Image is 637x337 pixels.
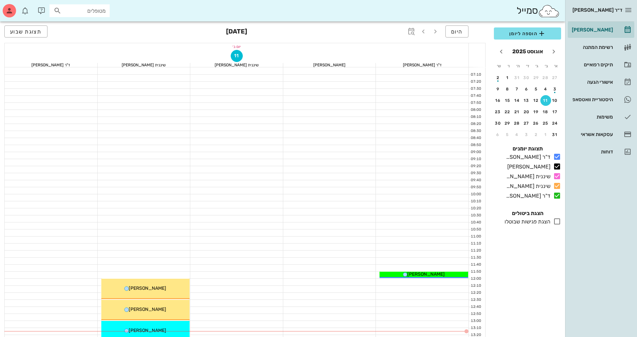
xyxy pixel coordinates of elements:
button: 24 [550,118,560,129]
div: 25 [540,121,551,126]
div: 07:50 [469,100,483,106]
div: 12:50 [469,311,483,317]
span: היום [451,28,463,35]
button: 14 [512,95,522,106]
div: שיננית [PERSON_NAME] [190,63,283,67]
button: 4 [540,84,551,94]
button: 28 [540,72,551,83]
div: היסטוריית וואטסאפ [570,97,613,102]
div: [PERSON_NAME] [570,27,613,32]
div: ד"ר [PERSON_NAME] [376,63,468,67]
div: 12 [531,98,541,103]
button: הוספה ליומן [494,27,561,40]
div: רשימת המתנה [570,45,613,50]
div: 3 [521,132,532,137]
button: 12 [531,95,541,106]
th: ב׳ [542,60,551,72]
button: 25 [540,118,551,129]
div: [PERSON_NAME] [283,63,376,67]
div: 2 [531,132,541,137]
div: 5 [502,132,513,137]
th: א׳ [552,60,560,72]
div: 16 [493,98,503,103]
button: חודש שעבר [548,46,560,58]
div: 07:30 [469,86,483,92]
button: 23 [493,107,503,117]
div: 10:20 [469,206,483,211]
div: 09:20 [469,163,483,169]
button: 31 [550,129,560,140]
div: שיננית [PERSON_NAME] [503,173,550,181]
button: 11 [540,95,551,106]
div: 22 [502,110,513,114]
div: 08:10 [469,114,483,120]
h4: הצגת ביטולים [494,209,561,217]
button: 30 [493,118,503,129]
div: 26 [531,121,541,126]
div: 29 [531,75,541,80]
div: 10:40 [469,220,483,225]
button: חודש הבא [495,46,507,58]
div: אישורי הגעה [570,79,613,85]
div: עסקאות אשראי [570,132,613,137]
button: 6 [521,84,532,94]
span: [PERSON_NAME] [407,271,445,277]
div: 5 [531,87,541,91]
button: 2 [531,129,541,140]
div: יום ב׳ [5,43,468,50]
h3: [DATE] [226,25,247,39]
div: 18 [540,110,551,114]
div: 30 [521,75,532,80]
div: 7 [512,87,522,91]
div: 1 [502,75,513,80]
div: 11 [540,98,551,103]
button: 5 [531,84,541,94]
div: 08:40 [469,135,483,141]
div: 07:20 [469,79,483,85]
button: 31 [512,72,522,83]
button: 26 [531,118,541,129]
button: 29 [502,118,513,129]
button: 17 [550,107,560,117]
h4: תצוגת יומנים [494,145,561,153]
div: 29 [502,121,513,126]
button: 10 [550,95,560,106]
div: ד"ר [PERSON_NAME] [503,192,550,200]
button: 2 [493,72,503,83]
div: 07:40 [469,93,483,99]
div: 10:10 [469,199,483,204]
div: 27 [521,121,532,126]
button: 27 [521,118,532,129]
div: 9 [493,87,503,91]
div: 10:30 [469,213,483,218]
button: אוגוסט 2025 [510,45,546,58]
div: 12:10 [469,283,483,289]
div: 28 [512,121,522,126]
div: 28 [540,75,551,80]
div: 24 [550,121,560,126]
button: 22 [502,107,513,117]
span: [PERSON_NAME] [129,307,166,312]
div: 6 [493,132,503,137]
button: 6 [493,129,503,140]
div: 08:50 [469,142,483,148]
div: ד"ר [PERSON_NAME] [503,153,550,161]
div: 15 [502,98,513,103]
span: [PERSON_NAME] [129,285,166,291]
th: ו׳ [504,60,513,72]
th: ה׳ [514,60,522,72]
span: תצוגת שבוע [10,28,42,35]
button: 18 [540,107,551,117]
button: 9 [493,84,503,94]
a: היסטוריית וואטסאפ [568,91,634,108]
div: 13:10 [469,325,483,331]
span: הוספה ליומן [499,29,556,38]
div: 09:10 [469,156,483,162]
div: 30 [493,121,503,126]
div: 19 [531,110,541,114]
div: שיננית [PERSON_NAME] [98,63,190,67]
div: [PERSON_NAME] [505,163,550,171]
div: 4 [512,132,522,137]
div: 08:20 [469,121,483,127]
div: 1 [540,132,551,137]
